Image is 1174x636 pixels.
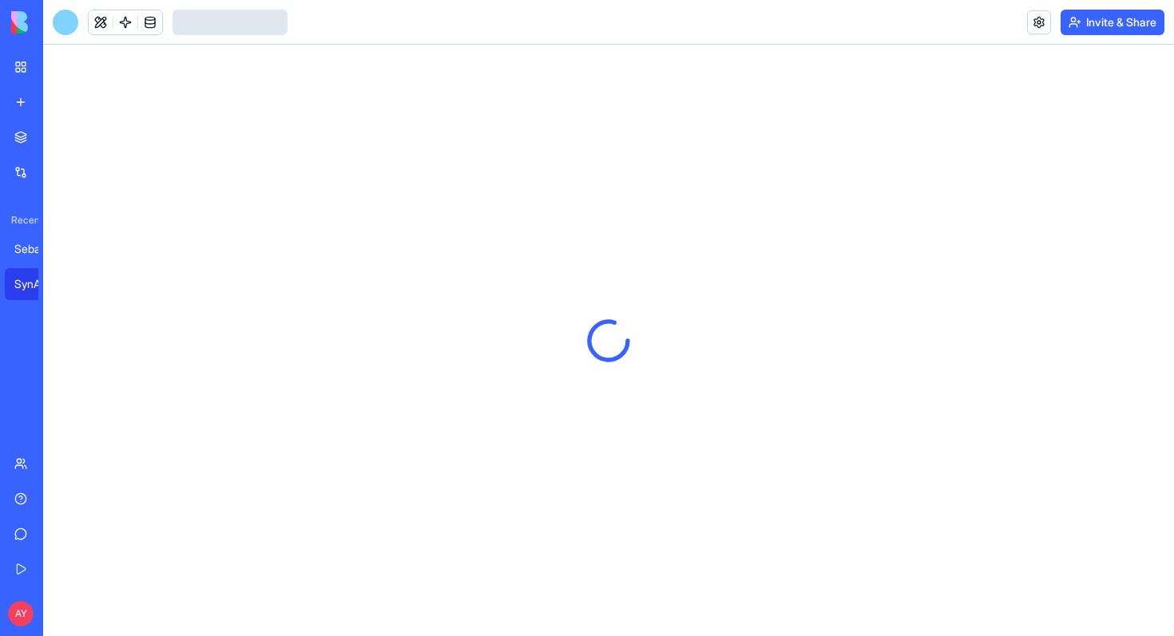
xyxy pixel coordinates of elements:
span: Recent [5,214,38,227]
div: Seba Trade Pro [14,241,59,257]
button: Invite & Share [1061,10,1164,35]
span: AY [8,601,34,626]
div: SynAgentX: Next-Gen Multi-Agent AI SaaS Platform [14,276,59,292]
a: SynAgentX: Next-Gen Multi-Agent AI SaaS Platform [5,268,69,300]
img: logo [11,11,110,34]
a: Seba Trade Pro [5,233,69,265]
